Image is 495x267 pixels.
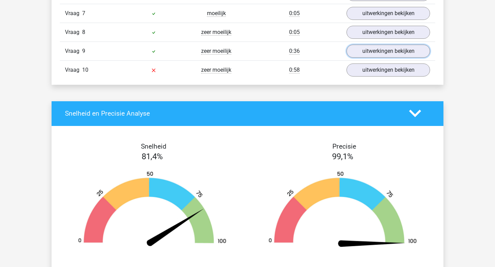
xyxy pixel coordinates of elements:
[65,109,399,117] h4: Snelheid en Precisie Analyse
[289,29,300,36] span: 0:05
[346,26,430,39] a: uitwerkingen bekijken
[82,29,85,35] span: 8
[207,10,226,17] span: moeilijk
[142,152,163,161] span: 81,4%
[65,47,82,55] span: Vraag
[346,63,430,77] a: uitwerkingen bekijken
[65,142,242,150] h4: Snelheid
[201,67,231,73] span: zeer moeilijk
[332,152,353,161] span: 99,1%
[289,48,300,55] span: 0:36
[289,67,300,73] span: 0:58
[346,7,430,20] a: uitwerkingen bekijken
[201,29,231,36] span: zeer moeilijk
[67,171,237,249] img: 81.faf665cb8af7.png
[65,28,82,36] span: Vraag
[82,10,85,16] span: 7
[258,171,428,249] img: 99.e401f7237728.png
[346,45,430,58] a: uitwerkingen bekijken
[255,142,433,150] h4: Precisie
[289,10,300,17] span: 0:05
[82,67,88,73] span: 10
[65,66,82,74] span: Vraag
[82,48,85,54] span: 9
[201,48,231,55] span: zeer moeilijk
[65,9,82,18] span: Vraag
